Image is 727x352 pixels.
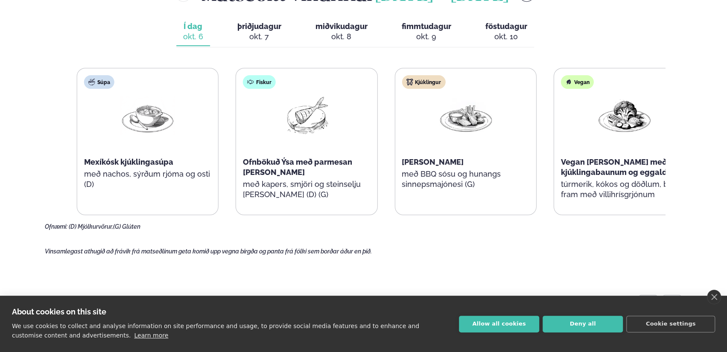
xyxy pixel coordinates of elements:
h3: Google umsagnir [45,294,682,315]
div: okt. 6 [183,32,203,42]
span: Vinsamlegast athugið að frávik frá matseðlinum geta komið upp vegna birgða og panta frá fólki sem... [45,248,372,255]
img: soup.svg [88,79,95,85]
img: Chicken-wings-legs.png [438,96,493,135]
span: fimmtudagur [402,22,451,31]
div: Kjúklingur [402,75,445,89]
span: Vegan [PERSON_NAME] með kjúklingabaunum og eggaldin [561,157,674,177]
img: Soup.png [120,96,175,135]
button: fimmtudagur okt. 9 [395,18,458,46]
div: Fiskur [243,75,276,89]
img: chicken.svg [406,79,413,85]
button: miðvikudagur okt. 8 [309,18,374,46]
p: túrmerik, kókos og döðlum, borið fram með villihrísgrjónum [561,179,688,200]
span: föstudagur [485,22,527,31]
a: Learn more [134,332,168,339]
button: Í dag okt. 6 [176,18,210,46]
div: Previous slide [638,295,658,315]
p: með BBQ sósu og hunangs sinnepsmajónesi (G) [402,169,529,189]
div: okt. 9 [402,32,451,42]
div: okt. 7 [237,32,281,42]
span: miðvikudagur [315,22,368,31]
span: Ofnbökuð Ýsa með parmesan [PERSON_NAME] [243,157,352,177]
button: Cookie settings [626,316,715,332]
img: Vegan.svg [565,79,572,85]
span: Í dag [183,21,203,32]
span: [PERSON_NAME] [402,157,464,166]
p: með nachos, sýrðum rjóma og osti (D) [84,169,211,189]
div: Vegan [561,75,593,89]
span: þriðjudagur [237,22,281,31]
strong: About cookies on this site [12,307,106,316]
img: Fish.png [279,96,334,135]
div: Súpa [84,75,114,89]
button: Allow all cookies [459,316,539,332]
span: (D) Mjólkurvörur, [69,223,113,230]
p: We use cookies to collect and analyse information on site performance and usage, to provide socia... [12,323,419,339]
span: Ofnæmi: [45,223,67,230]
p: með kapers, smjöri og steinselju [PERSON_NAME] (D) (G) [243,179,370,200]
img: fish.svg [247,79,254,85]
img: Vegan.png [597,96,652,135]
div: okt. 8 [315,32,368,42]
button: Deny all [543,316,623,332]
button: föstudagur okt. 10 [479,18,534,46]
button: þriðjudagur okt. 7 [231,18,288,46]
div: okt. 10 [485,32,527,42]
span: Mexíkósk kjúklingasúpa [84,157,173,166]
div: Next slide [662,295,682,315]
span: (G) Glúten [113,223,140,230]
a: close [707,290,721,304]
